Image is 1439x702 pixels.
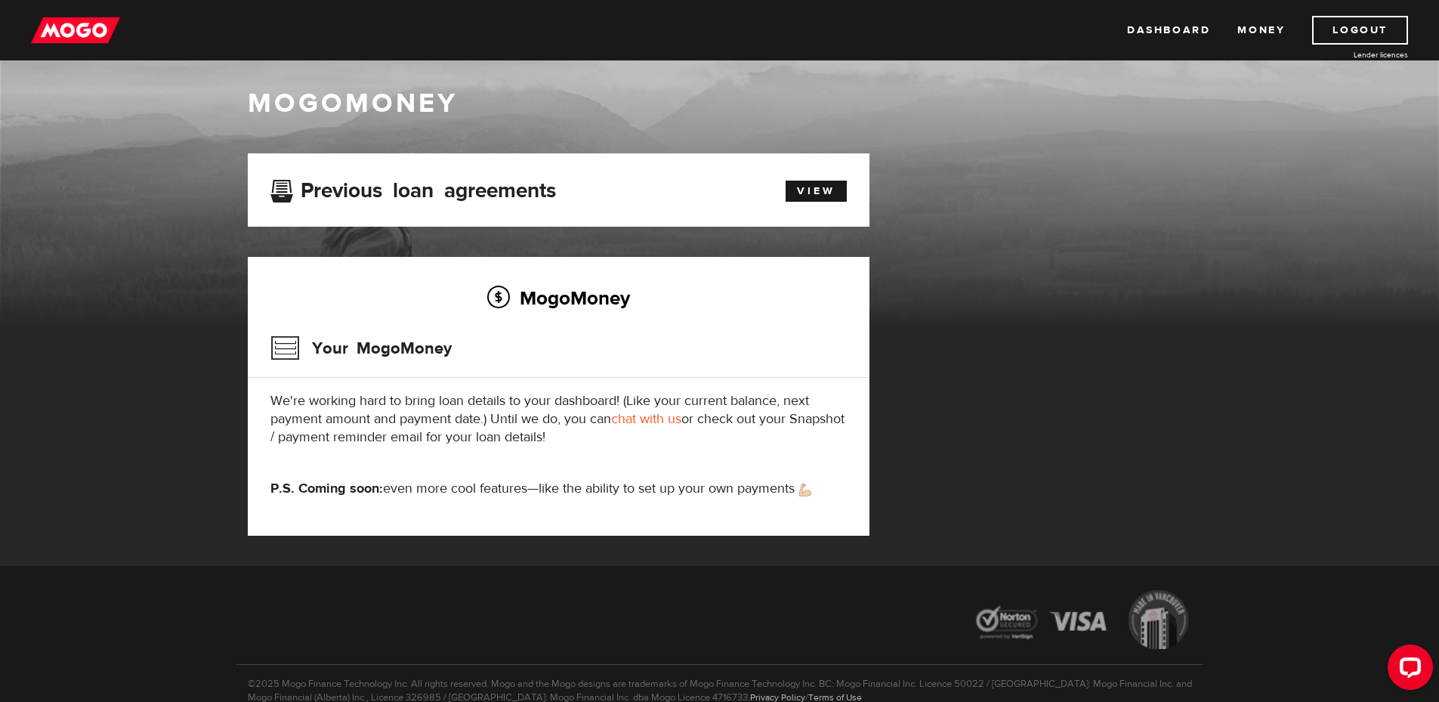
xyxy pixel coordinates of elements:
a: Dashboard [1127,16,1210,45]
a: Money [1237,16,1285,45]
a: chat with us [611,410,681,428]
a: Lender licences [1295,49,1408,60]
p: even more cool features—like the ability to set up your own payments [270,480,847,498]
h3: Your MogoMoney [270,329,452,368]
img: legal-icons-92a2ffecb4d32d839781d1b4e4802d7b.png [962,579,1203,664]
h1: MogoMoney [248,88,1192,119]
p: We're working hard to bring loan details to your dashboard! (Like your current balance, next paym... [270,392,847,447]
img: strong arm emoji [799,484,811,496]
h2: MogoMoney [270,282,847,314]
h3: Previous loan agreements [270,178,556,198]
strong: P.S. Coming soon: [270,480,383,497]
a: View [786,181,847,202]
img: mogo_logo-11ee424be714fa7cbb0f0f49df9e16ec.png [31,16,120,45]
a: Logout [1312,16,1408,45]
iframe: LiveChat chat widget [1376,639,1439,702]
